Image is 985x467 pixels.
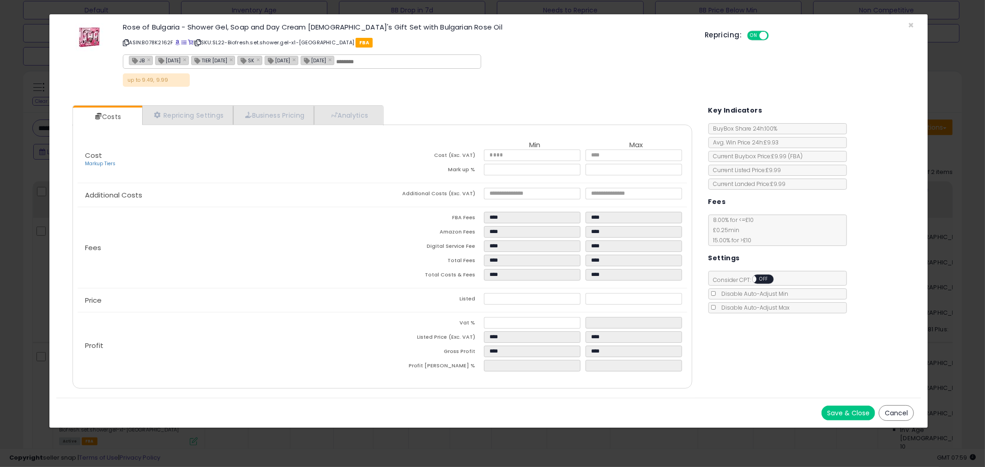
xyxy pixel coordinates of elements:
td: Listed [382,293,484,307]
span: £0.25 min [709,226,740,234]
span: FBA [356,38,373,48]
td: Gross Profit [382,346,484,360]
td: FBA Fees [382,212,484,226]
td: Total Fees [382,255,484,269]
span: [DATE] [301,56,326,64]
button: Save & Close [822,406,875,420]
span: BuyBox Share 24h: 100% [709,125,778,132]
p: ASIN: B078K2162F | SKU: SL22-Biofresh.set.shower.gel-x1-[GEOGRAPHIC_DATA] [123,35,691,50]
span: TIER [DATE] [192,56,227,64]
a: × [328,55,334,64]
td: Total Costs & Fees [382,269,484,283]
span: Current Listed Price: £9.99 [709,166,781,174]
span: Current Landed Price: £9.99 [709,180,786,188]
td: Mark up % [382,164,484,178]
th: Min [484,141,586,150]
h3: Rose of Bulgaria - Shower Gel, Soap and Day Cream [DEMOGRAPHIC_DATA]'s Gift Set with Bulgarian Ro... [123,24,691,30]
span: Disable Auto-Adjust Max [717,304,790,311]
span: £9.99 [772,152,803,160]
td: Listed Price (Exc. VAT) [382,331,484,346]
a: Markup Tiers [85,160,115,167]
td: Additional Costs (Exc. VAT) [382,188,484,202]
td: Amazon Fees [382,226,484,240]
span: 8.00 % for <= £10 [709,216,754,244]
a: × [256,55,262,64]
a: BuyBox page [175,39,180,46]
h5: Settings [708,252,740,264]
span: SK [238,56,254,64]
td: Digital Service Fee [382,240,484,255]
span: JB [129,56,145,64]
span: Consider CPT: [709,276,786,284]
h5: Repricing: [705,31,742,39]
a: Your listing only [188,39,193,46]
span: [DATE] [265,56,290,64]
p: Cost [78,152,382,168]
span: × [908,18,914,32]
a: × [147,55,152,64]
a: Repricing Settings [142,106,234,125]
span: ( FBA ) [788,152,803,160]
a: × [183,55,188,64]
span: ON [748,32,760,40]
td: Vat % [382,317,484,331]
span: Disable Auto-Adjust Min [717,290,789,298]
span: [DATE] [156,56,181,64]
td: Profit [PERSON_NAME] % [382,360,484,374]
span: 15.00 % for > £10 [709,236,752,244]
span: Avg. Win Price 24h: £9.93 [709,138,779,146]
p: Price [78,297,382,304]
span: OFF [767,32,782,40]
p: Additional Costs [78,192,382,199]
p: Fees [78,244,382,251]
span: Current Buybox Price: [709,152,803,160]
h5: Fees [708,196,726,208]
td: Cost (Exc. VAT) [382,150,484,164]
a: Business Pricing [233,106,314,125]
p: Profit [78,342,382,349]
a: × [230,55,235,64]
button: Cancel [879,405,914,421]
span: OFF [756,275,771,283]
a: All offer listings [181,39,187,46]
a: Costs [73,108,141,126]
a: × [292,55,298,64]
p: up to 9.49, 9.99 [123,73,190,87]
a: Analytics [314,106,382,125]
h5: Key Indicators [708,105,762,116]
th: Max [586,141,687,150]
img: 51KUPC4XrhL._SL60_.jpg [76,24,103,51]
